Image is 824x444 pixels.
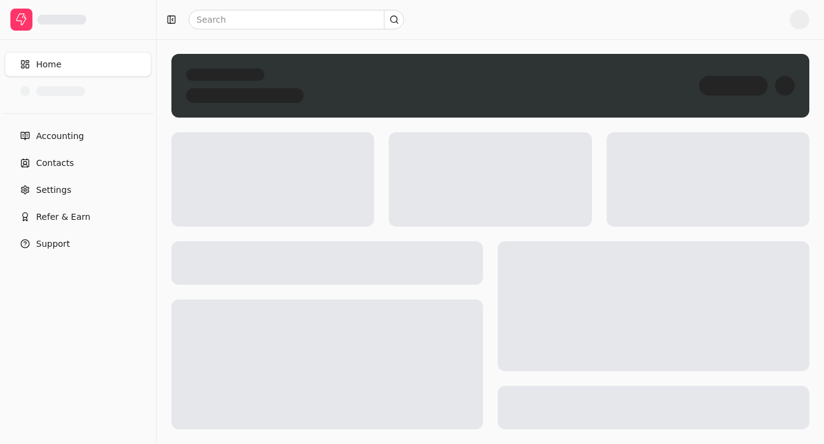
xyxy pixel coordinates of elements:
span: Home [36,58,61,71]
span: Contacts [36,157,74,170]
button: Support [5,231,151,256]
button: Refer & Earn [5,205,151,229]
a: Accounting [5,124,151,148]
span: Refer & Earn [36,211,91,224]
input: Search [189,10,404,29]
span: Support [36,238,70,250]
span: Settings [36,184,71,197]
a: Home [5,52,151,77]
a: Contacts [5,151,151,175]
a: Settings [5,178,151,202]
span: Accounting [36,130,84,143]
